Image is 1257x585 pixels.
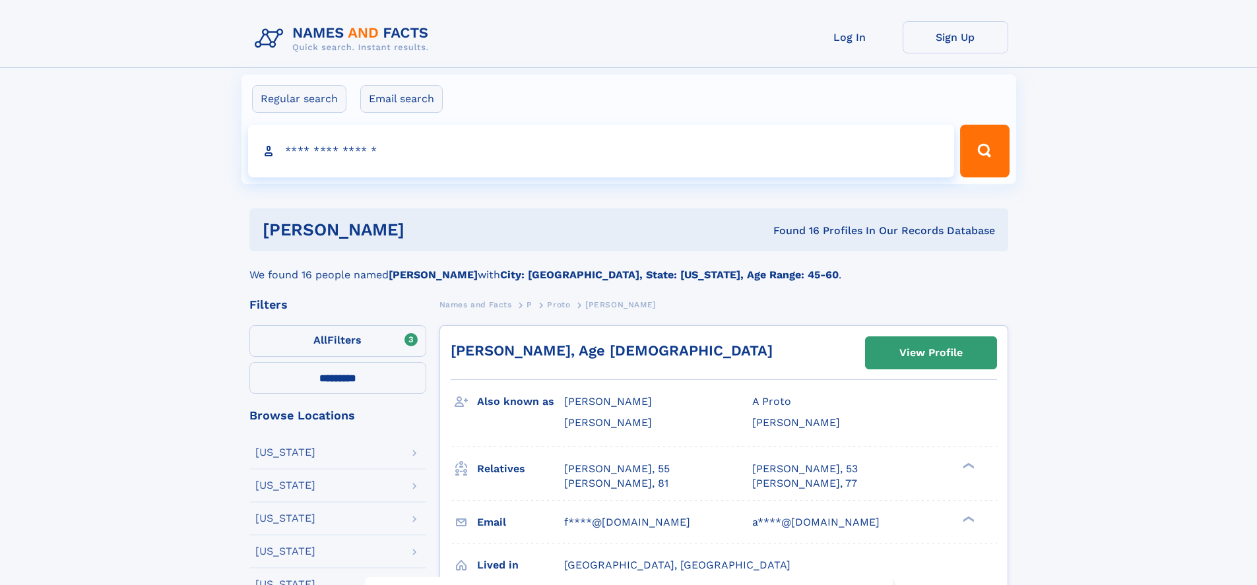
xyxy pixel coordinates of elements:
[866,337,996,369] a: View Profile
[451,342,773,359] a: [PERSON_NAME], Age [DEMOGRAPHIC_DATA]
[389,268,478,281] b: [PERSON_NAME]
[899,338,963,368] div: View Profile
[360,85,443,113] label: Email search
[255,513,315,524] div: [US_STATE]
[547,300,570,309] span: Proto
[255,546,315,557] div: [US_STATE]
[248,125,955,177] input: search input
[752,416,840,429] span: [PERSON_NAME]
[313,334,327,346] span: All
[527,296,532,313] a: P
[477,511,564,534] h3: Email
[959,514,975,523] div: ❯
[589,224,995,238] div: Found 16 Profiles In Our Records Database
[585,300,656,309] span: [PERSON_NAME]
[249,325,426,357] label: Filters
[564,462,670,476] a: [PERSON_NAME], 55
[252,85,346,113] label: Regular search
[477,458,564,480] h3: Relatives
[752,462,858,476] a: [PERSON_NAME], 53
[500,268,839,281] b: City: [GEOGRAPHIC_DATA], State: [US_STATE], Age Range: 45-60
[960,125,1009,177] button: Search Button
[439,296,512,313] a: Names and Facts
[255,447,315,458] div: [US_STATE]
[477,390,564,413] h3: Also known as
[903,21,1008,53] a: Sign Up
[249,410,426,421] div: Browse Locations
[255,480,315,491] div: [US_STATE]
[263,222,589,238] h1: [PERSON_NAME]
[564,416,652,429] span: [PERSON_NAME]
[249,251,1008,283] div: We found 16 people named with .
[564,395,652,408] span: [PERSON_NAME]
[752,395,791,408] span: A Proto
[527,300,532,309] span: P
[959,461,975,470] div: ❯
[564,476,668,491] a: [PERSON_NAME], 81
[249,299,426,311] div: Filters
[752,476,857,491] a: [PERSON_NAME], 77
[564,559,790,571] span: [GEOGRAPHIC_DATA], [GEOGRAPHIC_DATA]
[797,21,903,53] a: Log In
[547,296,570,313] a: Proto
[477,554,564,576] h3: Lived in
[249,21,439,57] img: Logo Names and Facts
